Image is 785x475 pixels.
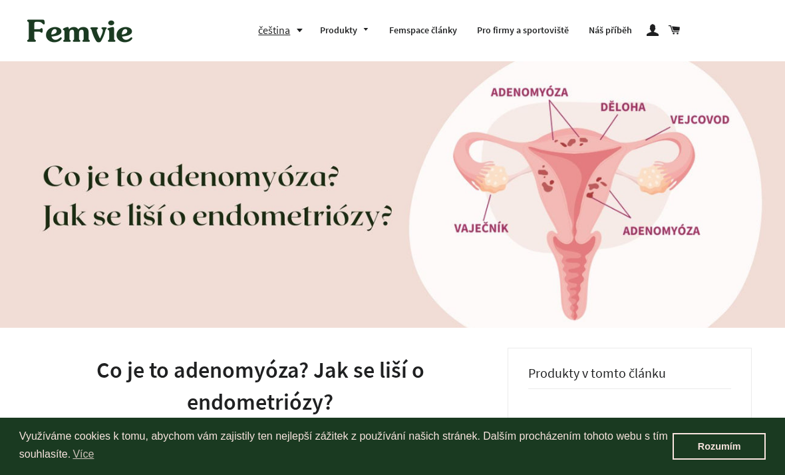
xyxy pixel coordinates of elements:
[258,21,310,39] button: čeština
[71,444,96,464] a: learn more about cookies
[20,10,140,51] img: Femvie
[467,13,579,48] a: Pro firmy a sportoviště
[310,13,379,48] a: Produkty
[528,365,732,389] h3: Produkty v tomto článku
[579,13,642,48] a: Náš příběh
[19,428,673,464] span: Využíváme cookies k tomu, abychom vám zajistily ten nejlepší zážitek z používání našich stránek. ...
[33,354,488,418] h1: Co je to adenomyóza? Jak se liší o endometriózy?
[379,13,467,48] a: Femspace články
[621,389,779,452] iframe: Tidio Chat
